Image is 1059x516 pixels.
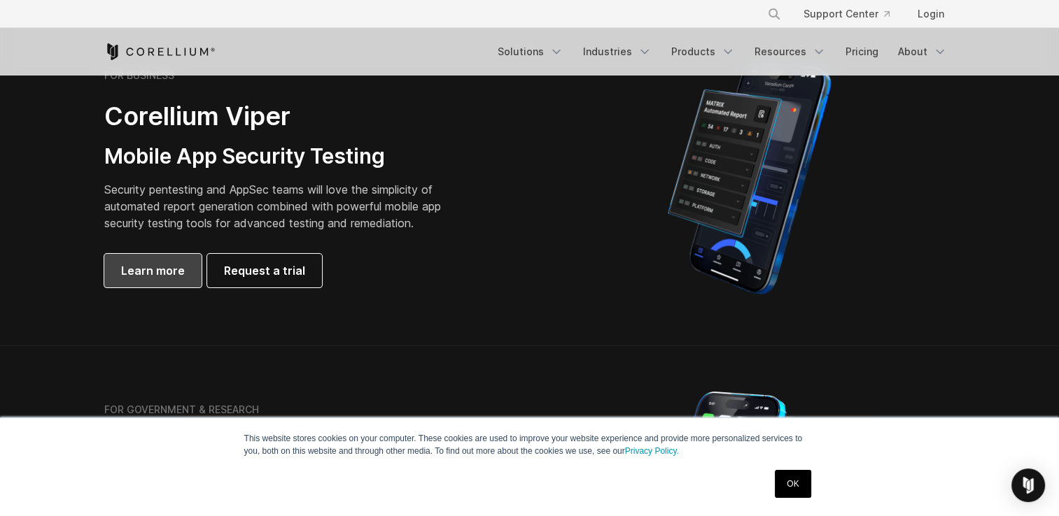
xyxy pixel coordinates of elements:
[762,1,787,27] button: Search
[746,39,834,64] a: Resources
[890,39,955,64] a: About
[837,39,887,64] a: Pricing
[104,101,463,132] h2: Corellium Viper
[489,39,572,64] a: Solutions
[775,470,811,498] a: OK
[1011,468,1045,502] div: Open Intercom Messenger
[224,262,305,279] span: Request a trial
[121,262,185,279] span: Learn more
[104,254,202,287] a: Learn more
[104,143,463,170] h3: Mobile App Security Testing
[792,1,901,27] a: Support Center
[104,403,259,416] h6: FOR GOVERNMENT & RESEARCH
[575,39,660,64] a: Industries
[906,1,955,27] a: Login
[663,39,743,64] a: Products
[244,432,815,457] p: This website stores cookies on your computer. These cookies are used to improve your website expe...
[489,39,955,64] div: Navigation Menu
[207,254,322,287] a: Request a trial
[750,1,955,27] div: Navigation Menu
[104,181,463,231] p: Security pentesting and AppSec teams will love the simplicity of automated report generation comb...
[644,56,855,301] img: Corellium MATRIX automated report on iPhone showing app vulnerability test results across securit...
[625,446,679,456] a: Privacy Policy.
[104,43,216,60] a: Corellium Home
